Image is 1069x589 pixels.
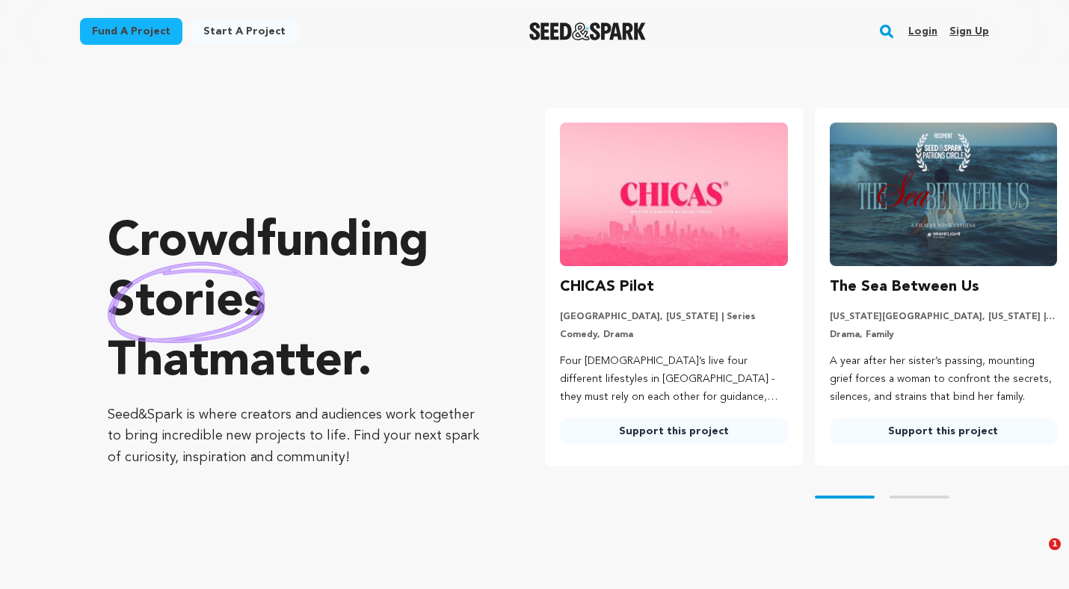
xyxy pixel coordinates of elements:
img: Seed&Spark Logo Dark Mode [529,22,647,40]
h3: CHICAS Pilot [560,275,654,299]
a: Support this project [830,418,1057,445]
a: Sign up [949,19,989,43]
a: Fund a project [80,18,182,45]
p: Four [DEMOGRAPHIC_DATA]’s live four different lifestyles in [GEOGRAPHIC_DATA] - they must rely on... [560,353,787,406]
span: matter [209,339,357,386]
img: The Sea Between Us image [830,123,1057,266]
a: Start a project [191,18,298,45]
iframe: Intercom live chat [1018,538,1054,574]
img: CHICAS Pilot image [560,123,787,266]
a: Seed&Spark Homepage [529,22,647,40]
h3: The Sea Between Us [830,275,979,299]
img: hand sketched image [108,262,265,343]
a: Login [908,19,937,43]
p: A year after her sister’s passing, mounting grief forces a woman to confront the secrets, silence... [830,353,1057,406]
a: Support this project [560,418,787,445]
p: Comedy, Drama [560,329,787,341]
p: [GEOGRAPHIC_DATA], [US_STATE] | Series [560,311,787,323]
p: Seed&Spark is where creators and audiences work together to bring incredible new projects to life... [108,404,485,469]
span: 1 [1049,538,1061,550]
p: [US_STATE][GEOGRAPHIC_DATA], [US_STATE] | Film Short [830,311,1057,323]
p: Drama, Family [830,329,1057,341]
p: Crowdfunding that . [108,213,485,392]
